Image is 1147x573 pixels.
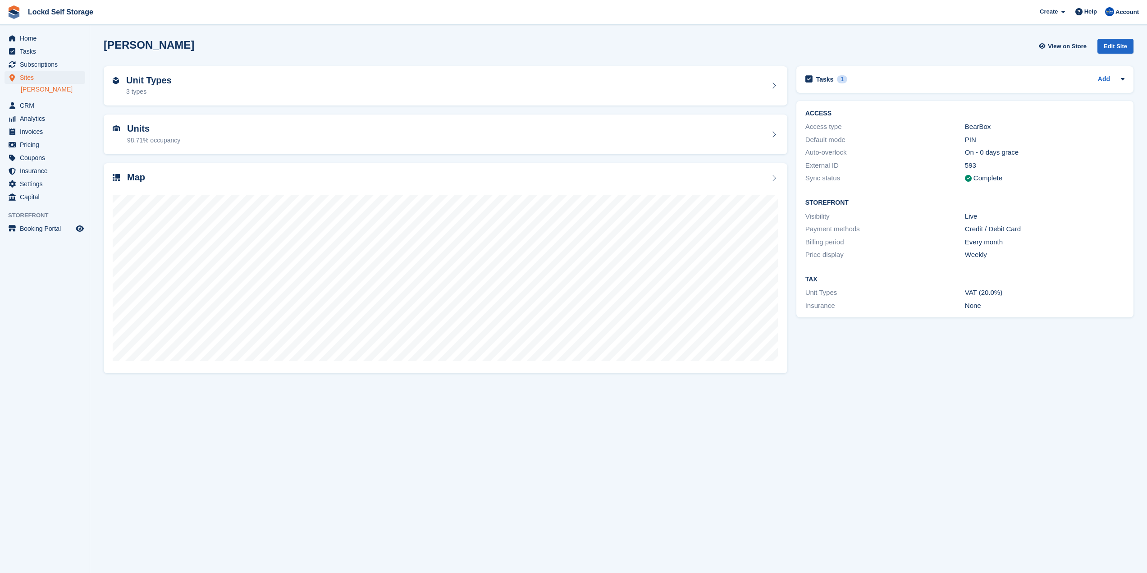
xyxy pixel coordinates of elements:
[805,173,965,183] div: Sync status
[965,250,1124,260] div: Weekly
[127,124,180,134] h2: Units
[965,224,1124,234] div: Credit / Debit Card
[5,45,85,58] a: menu
[1098,74,1110,85] a: Add
[127,136,180,145] div: 98.71% occupancy
[5,125,85,138] a: menu
[20,99,74,112] span: CRM
[805,288,965,298] div: Unit Types
[20,151,74,164] span: Coupons
[805,160,965,171] div: External ID
[805,147,965,158] div: Auto-overlock
[20,45,74,58] span: Tasks
[104,115,787,154] a: Units 98.71% occupancy
[816,75,834,83] h2: Tasks
[1115,8,1139,17] span: Account
[805,110,1124,117] h2: ACCESS
[20,71,74,84] span: Sites
[965,147,1124,158] div: On - 0 days grace
[965,237,1124,248] div: Every month
[965,135,1124,145] div: PIN
[805,199,1124,206] h2: Storefront
[1037,39,1090,54] a: View on Store
[20,178,74,190] span: Settings
[5,178,85,190] a: menu
[1084,7,1097,16] span: Help
[805,237,965,248] div: Billing period
[805,224,965,234] div: Payment methods
[20,32,74,45] span: Home
[805,276,1124,283] h2: Tax
[805,135,965,145] div: Default mode
[104,66,787,106] a: Unit Types 3 types
[1097,39,1133,54] div: Edit Site
[965,211,1124,222] div: Live
[5,112,85,125] a: menu
[104,163,787,374] a: Map
[805,211,965,222] div: Visibility
[20,222,74,235] span: Booking Portal
[126,87,172,96] div: 3 types
[1040,7,1058,16] span: Create
[973,173,1002,183] div: Complete
[7,5,21,19] img: stora-icon-8386f47178a22dfd0bd8f6a31ec36ba5ce8667c1dd55bd0f319d3a0aa187defe.svg
[965,301,1124,311] div: None
[5,138,85,151] a: menu
[20,191,74,203] span: Capital
[1048,42,1087,51] span: View on Store
[805,122,965,132] div: Access type
[126,75,172,86] h2: Unit Types
[965,160,1124,171] div: 593
[21,85,85,94] a: [PERSON_NAME]
[20,125,74,138] span: Invoices
[5,58,85,71] a: menu
[805,301,965,311] div: Insurance
[965,122,1124,132] div: BearBox
[805,250,965,260] div: Price display
[5,165,85,177] a: menu
[837,75,847,83] div: 1
[5,191,85,203] a: menu
[113,77,119,84] img: unit-type-icn-2b2737a686de81e16bb02015468b77c625bbabd49415b5ef34ead5e3b44a266d.svg
[1105,7,1114,16] img: Jonny Bleach
[20,58,74,71] span: Subscriptions
[113,125,120,132] img: unit-icn-7be61d7bf1b0ce9d3e12c5938cc71ed9869f7b940bace4675aadf7bd6d80202e.svg
[1097,39,1133,57] a: Edit Site
[127,172,145,183] h2: Map
[5,32,85,45] a: menu
[74,223,85,234] a: Preview store
[5,222,85,235] a: menu
[104,39,194,51] h2: [PERSON_NAME]
[5,99,85,112] a: menu
[965,288,1124,298] div: VAT (20.0%)
[20,165,74,177] span: Insurance
[113,174,120,181] img: map-icn-33ee37083ee616e46c38cad1a60f524a97daa1e2b2c8c0bc3eb3415660979fc1.svg
[24,5,97,19] a: Lockd Self Storage
[5,71,85,84] a: menu
[8,211,90,220] span: Storefront
[20,138,74,151] span: Pricing
[20,112,74,125] span: Analytics
[5,151,85,164] a: menu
